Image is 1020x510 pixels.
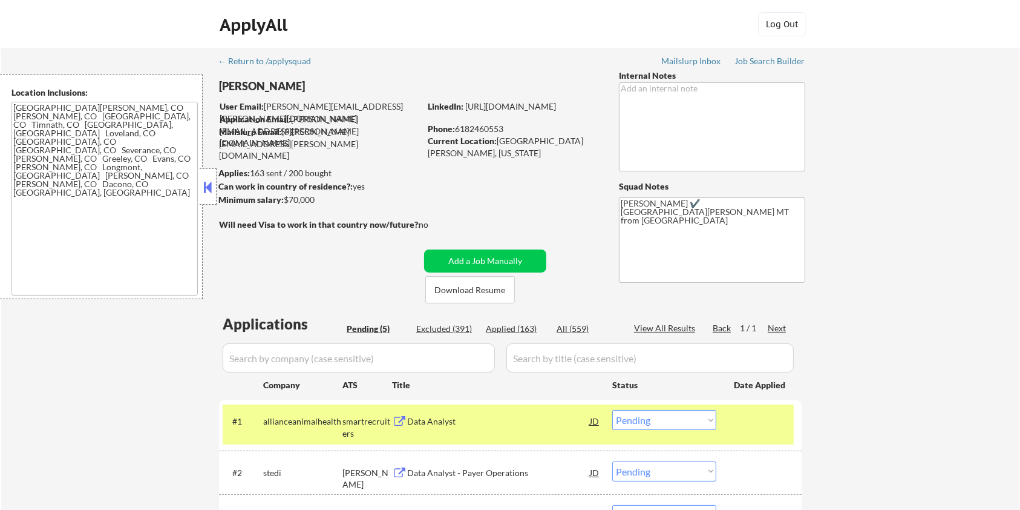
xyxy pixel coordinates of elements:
div: #2 [232,467,253,479]
div: Excluded (391) [416,323,477,335]
div: allianceanimalhealth [263,416,342,428]
div: Company [263,379,342,391]
div: Applied (163) [486,323,546,335]
button: Download Resume [425,276,515,303]
div: JD [589,410,601,432]
div: Location Inclusions: [11,87,198,99]
div: [PERSON_NAME] [219,79,468,94]
div: Data Analyst - Payer Operations [407,467,590,479]
div: smartrecruiters [342,416,392,439]
div: Data Analyst [407,416,590,428]
button: Log Out [758,12,806,36]
div: stedi [263,467,342,479]
strong: LinkedIn: [428,101,463,111]
div: Next [768,322,787,334]
div: Internal Notes [619,70,805,82]
div: Squad Notes [619,180,805,193]
div: [GEOGRAPHIC_DATA][PERSON_NAME], [US_STATE] [428,135,599,159]
div: ApplyAll [220,15,291,35]
strong: Phone: [428,124,455,134]
a: ← Return to /applysquad [218,56,322,68]
div: Title [392,379,601,391]
input: Search by company (case sensitive) [223,343,495,373]
strong: Application Email: [220,114,291,124]
strong: Current Location: [428,136,497,146]
div: [PERSON_NAME] [342,467,392,491]
div: Applications [223,317,342,331]
div: #1 [232,416,253,428]
div: ATS [342,379,392,391]
div: Mailslurp Inbox [661,57,722,65]
strong: Will need Visa to work in that country now/future?: [219,219,420,230]
div: Pending (5) [347,323,407,335]
strong: Can work in country of residence?: [218,181,353,191]
div: ← Return to /applysquad [218,57,322,65]
div: no [419,219,453,231]
div: 163 sent / 200 bought [218,167,420,179]
div: [PERSON_NAME][EMAIL_ADDRESS][PERSON_NAME][DOMAIN_NAME] [219,126,420,162]
div: Job Search Builder [734,57,805,65]
div: Back [713,322,732,334]
a: [URL][DOMAIN_NAME] [465,101,556,111]
div: Date Applied [734,379,787,391]
div: [PERSON_NAME][EMAIL_ADDRESS][PERSON_NAME][DOMAIN_NAME] [220,101,420,124]
div: All (559) [557,323,617,335]
div: yes [218,180,416,193]
input: Search by title (case sensitive) [506,343,794,373]
a: Mailslurp Inbox [661,56,722,68]
strong: Mailslurp Email: [219,127,282,137]
strong: Minimum salary: [218,194,284,205]
div: 6182460553 [428,123,599,135]
div: JD [589,462,601,483]
div: Status [612,374,716,396]
div: [PERSON_NAME][EMAIL_ADDRESS][PERSON_NAME][DOMAIN_NAME] [220,113,420,149]
button: Add a Job Manually [424,250,546,273]
strong: User Email: [220,101,264,111]
div: 1 / 1 [740,322,768,334]
div: View All Results [634,322,699,334]
strong: Applies: [218,168,250,178]
a: Job Search Builder [734,56,805,68]
div: $70,000 [218,194,420,206]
